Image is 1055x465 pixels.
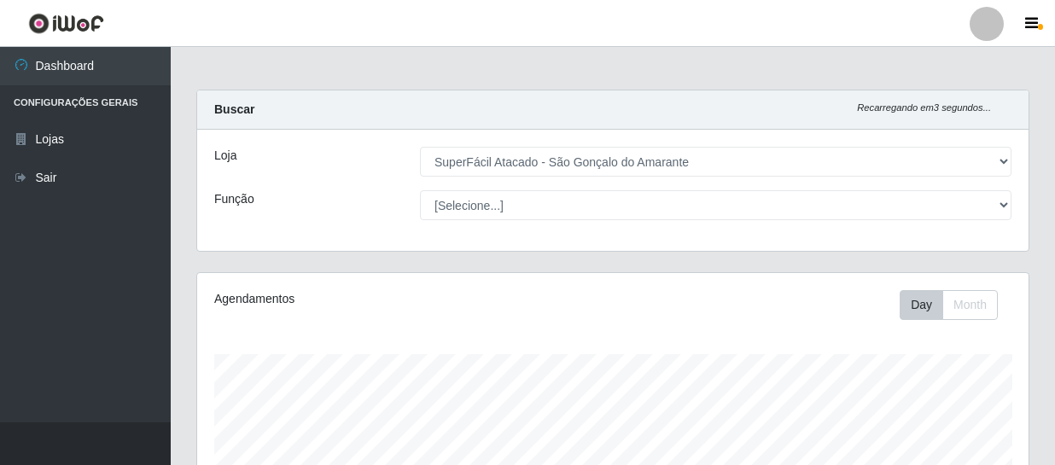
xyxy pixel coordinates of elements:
img: CoreUI Logo [28,13,104,34]
button: Month [942,290,998,320]
div: First group [900,290,998,320]
div: Toolbar with button groups [900,290,1011,320]
label: Loja [214,147,236,165]
button: Day [900,290,943,320]
i: Recarregando em 3 segundos... [857,102,991,113]
strong: Buscar [214,102,254,116]
div: Agendamentos [214,290,532,308]
label: Função [214,190,254,208]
